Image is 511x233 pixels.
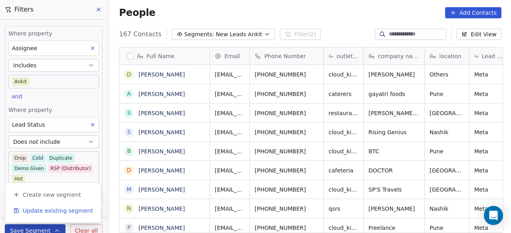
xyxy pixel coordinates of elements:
[139,110,185,116] a: [PERSON_NAME]
[329,205,358,213] span: qsrs
[368,166,420,174] span: DOCTOR
[215,128,245,136] span: [EMAIL_ADDRESS][DOMAIN_NAME]
[378,52,420,60] span: company name
[329,90,358,98] span: caterers
[474,128,504,136] span: Meta
[210,47,250,65] div: Email
[474,166,504,174] span: Meta
[474,90,504,98] span: Meta
[430,224,464,232] span: Pune
[329,166,358,174] span: cafeteria
[368,205,420,213] span: [PERSON_NAME]
[368,224,420,232] span: Freelance
[484,206,503,225] div: Open Intercom Messenger
[215,109,245,117] span: [EMAIL_ADDRESS][DOMAIN_NAME]
[8,204,98,218] button: Update existing segment
[439,52,461,60] span: location
[139,225,185,231] a: [PERSON_NAME]
[224,52,240,60] span: Email
[368,128,420,136] span: Rising Genius
[119,7,155,19] span: People
[119,47,210,65] div: Full Name
[255,128,319,136] span: [PHONE_NUMBER]
[23,207,93,215] span: Update existing segment
[255,166,319,174] span: [PHONE_NUMBER]
[255,70,319,78] span: [PHONE_NUMBER]
[329,109,358,117] span: restaurants
[337,52,358,60] span: outlet type
[469,47,509,65] div: Lead Source
[474,147,504,155] span: Meta
[255,186,319,194] span: [PHONE_NUMBER]
[139,167,185,174] a: [PERSON_NAME]
[139,148,185,155] a: [PERSON_NAME]
[368,147,420,155] span: BTC
[127,109,131,117] div: s
[215,166,245,174] span: [EMAIL_ADDRESS][DOMAIN_NAME]
[127,128,131,136] div: S
[215,186,245,194] span: [EMAIL_ADDRESS][DOMAIN_NAME]
[329,147,358,155] span: cloud_kitchen
[119,29,161,39] span: 167 Contacts
[139,91,185,97] a: [PERSON_NAME]
[474,109,504,117] span: Meta
[445,7,501,18] button: Add Contacts
[215,147,245,155] span: [EMAIL_ADDRESS][DOMAIN_NAME]
[147,52,174,60] span: Full Name
[127,70,131,79] div: D
[8,188,98,202] button: Create new segment
[127,166,131,174] div: D
[456,29,501,40] button: Edit View
[23,191,81,199] span: Create new segment
[430,128,464,136] span: Nashik
[255,109,319,117] span: [PHONE_NUMBER]
[216,30,262,39] span: New Leads Ankit
[255,147,319,155] span: [PHONE_NUMBER]
[368,90,420,98] span: gayatri foods
[430,147,464,155] span: Pune
[430,70,464,78] span: Others
[329,128,358,136] span: cloud_kitchen
[255,90,319,98] span: [PHONE_NUMBER]
[430,186,464,194] span: [GEOGRAPHIC_DATA]
[127,185,131,194] div: M
[368,70,420,78] span: [PERSON_NAME]
[364,47,424,65] div: company name
[329,224,358,232] span: cloud_kitchen
[280,29,321,40] button: Filter(2)
[329,70,358,78] span: cloud_kitchen
[324,47,363,65] div: outlet type
[184,30,214,39] span: Segments:
[329,186,358,194] span: cloud_kitchen
[474,186,504,194] span: Meta
[425,47,469,65] div: location
[474,224,504,232] span: Meta
[139,206,185,212] a: [PERSON_NAME]
[215,224,245,232] span: [EMAIL_ADDRESS][DOMAIN_NAME]
[215,90,245,98] span: [EMAIL_ADDRESS][DOMAIN_NAME]
[127,204,131,213] div: N
[139,71,185,78] a: [PERSON_NAME]
[127,223,131,232] div: P
[430,166,464,174] span: [GEOGRAPHIC_DATA]
[139,129,185,135] a: [PERSON_NAME]
[250,47,323,65] div: Phone Number
[215,70,245,78] span: [EMAIL_ADDRESS][DOMAIN_NAME]
[474,205,504,213] span: Meta
[430,205,464,213] span: Nashik
[368,186,420,194] span: SP'S Travels
[482,52,505,60] span: Lead Source
[264,52,306,60] span: Phone Number
[215,205,245,213] span: [EMAIL_ADDRESS][DOMAIN_NAME]
[430,109,464,117] span: [GEOGRAPHIC_DATA]
[139,186,185,193] a: [PERSON_NAME]
[474,70,504,78] span: Meta
[430,90,464,98] span: Pune
[255,224,319,232] span: [PHONE_NUMBER]
[368,109,420,117] span: [PERSON_NAME] Enterprises
[127,147,131,155] div: B
[127,90,131,98] div: A
[255,205,319,213] span: [PHONE_NUMBER]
